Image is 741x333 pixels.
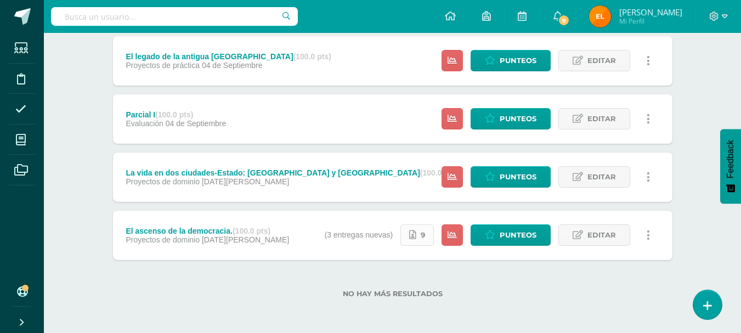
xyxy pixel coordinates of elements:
span: 9 [558,14,570,26]
strong: (100.0 pts) [233,227,270,235]
img: dbb8facc1bb3f0ff15734133107f95d4.png [589,5,611,27]
a: Punteos [471,108,551,129]
span: 9 [421,225,425,245]
span: [DATE][PERSON_NAME] [202,177,289,186]
label: No hay más resultados [113,290,672,298]
button: Feedback - Mostrar encuesta [720,129,741,204]
div: El ascenso de la democracia. [126,227,289,235]
span: Evaluación [126,119,163,128]
span: [DATE][PERSON_NAME] [202,235,289,244]
span: Punteos [500,50,536,71]
span: [PERSON_NAME] [619,7,682,18]
a: Punteos [471,224,551,246]
div: Parcial I [126,110,226,119]
strong: (100.0 pts) [155,110,193,119]
input: Busca un usuario... [51,7,298,26]
span: Proyectos de dominio [126,177,200,186]
span: 04 de Septiembre [166,119,227,128]
strong: (100.0 pts) [293,52,331,61]
span: Punteos [500,109,536,129]
a: 9 [400,224,434,246]
span: Feedback [726,140,736,178]
span: Editar [587,109,616,129]
span: Punteos [500,167,536,187]
a: Punteos [471,166,551,188]
span: Editar [587,225,616,245]
div: La vida en dos ciudades-Estado: [GEOGRAPHIC_DATA] y [GEOGRAPHIC_DATA] [126,168,458,177]
span: Editar [587,167,616,187]
span: Punteos [500,225,536,245]
span: Proyectos de dominio [126,235,200,244]
div: El legado de la antigua [GEOGRAPHIC_DATA] [126,52,331,61]
span: Proyectos de práctica [126,61,200,70]
span: Editar [587,50,616,71]
strong: (100.0 pts) [420,168,458,177]
a: Punteos [471,50,551,71]
span: Mi Perfil [619,16,682,26]
span: 04 de Septiembre [202,61,263,70]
